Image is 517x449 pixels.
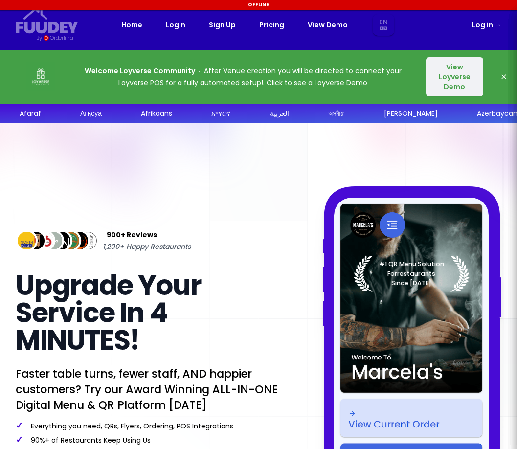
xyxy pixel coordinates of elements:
[33,230,55,252] img: Review Img
[141,109,172,119] div: Afrikaans
[16,421,303,431] p: Everything you need, QRs, Flyers, Ordering, POS Integrations
[20,109,41,119] div: Afaraf
[68,230,90,252] img: Review Img
[51,230,73,252] img: Review Img
[60,230,82,252] img: Review Img
[270,109,289,119] div: العربية
[42,230,64,252] img: Review Img
[80,109,102,119] div: Аҧсуа
[259,19,284,31] a: Pricing
[16,230,38,252] img: Review Img
[103,241,191,252] span: 1,200+ Happy Restaurants
[1,1,516,8] div: Offline
[354,255,470,292] img: Laurel
[384,109,438,119] div: [PERSON_NAME]
[16,433,23,446] span: ✓
[16,419,23,431] span: ✓
[77,230,99,252] img: Review Img
[16,8,78,34] svg: {/* Added fill="currentColor" here */} {/* This rectangle defines the background. Its explicit fi...
[211,109,231,119] div: አማርኛ
[24,230,46,252] img: Review Img
[209,19,236,31] a: Sign Up
[121,19,142,31] a: Home
[328,109,345,119] div: অসমীয়া
[85,66,195,76] strong: Welcome Loyverse Community
[16,366,303,413] p: Faster table turns, fewer staff, AND happier customers? Try our Award Winning ALL-IN-ONE Digital ...
[308,19,348,31] a: View Demo
[74,65,412,89] p: After Venue creation you will be directed to connect your Loyverse POS for a fully automated setu...
[50,34,73,42] div: Orderlina
[166,19,185,31] a: Login
[16,435,303,445] p: 90%+ of Restaurants Keep Using Us
[36,34,42,42] div: By
[16,266,201,359] span: Upgrade Your Service In 4 MINUTES!
[495,20,501,30] span: →
[426,57,483,96] button: View Loyverse Demo
[472,19,501,31] a: Log in
[107,229,157,241] span: 900+ Reviews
